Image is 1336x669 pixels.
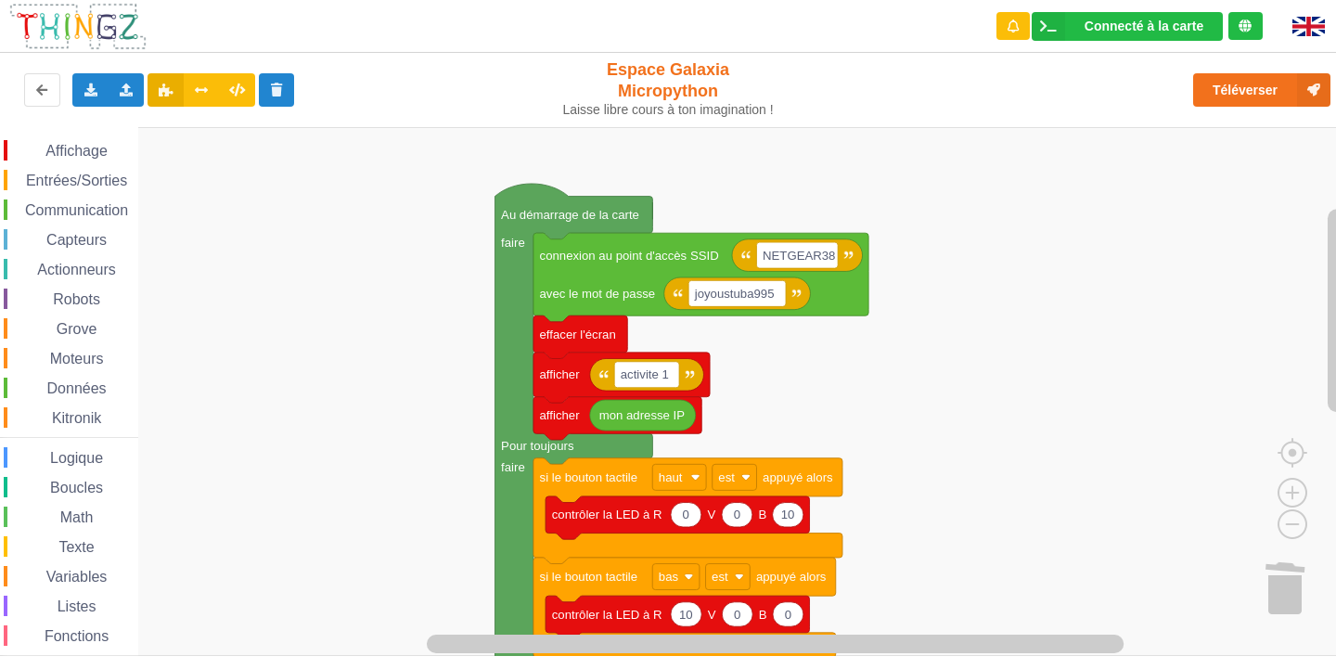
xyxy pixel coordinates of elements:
[659,570,679,584] text: bas
[1292,17,1325,36] img: gb.png
[54,321,100,337] span: Grove
[540,367,581,381] text: afficher
[1193,73,1330,107] button: Téléverser
[763,470,833,484] text: appuyé alors
[1228,12,1263,40] div: Tu es connecté au serveur de création de Thingz
[50,291,103,307] span: Robots
[552,508,662,521] text: contrôler la LED à R
[49,410,104,426] span: Kitronik
[44,569,110,585] span: Variables
[683,508,689,521] text: 0
[694,287,775,301] text: joyoustuba995
[763,249,835,263] text: NETGEAR38
[8,2,148,51] img: thingz_logo.png
[501,236,525,250] text: faire
[47,450,106,466] span: Logique
[759,508,767,521] text: B
[621,367,669,381] text: activite 1
[555,59,782,118] div: Espace Galaxia Micropython
[555,102,782,118] div: Laisse libre cours à ton imagination !
[540,470,638,484] text: si le bouton tactile
[501,460,525,474] text: faire
[34,262,119,277] span: Actionneurs
[58,509,96,525] span: Math
[540,287,656,301] text: avec le mot de passe
[1085,19,1203,32] div: Connecté à la carte
[718,470,735,484] text: est
[708,508,716,521] text: V
[43,143,109,159] span: Affichage
[734,608,740,622] text: 0
[55,598,99,614] span: Listes
[44,232,109,248] span: Capteurs
[47,480,106,495] span: Boucles
[599,408,686,422] text: mon adresse IP
[659,470,683,484] text: haut
[756,570,827,584] text: appuyé alors
[42,628,111,644] span: Fonctions
[734,508,740,521] text: 0
[708,608,716,622] text: V
[1032,12,1223,41] div: Ta base fonctionne bien !
[785,608,791,622] text: 0
[759,608,767,622] text: B
[23,173,130,188] span: Entrées/Sorties
[552,608,662,622] text: contrôler la LED à R
[781,508,795,521] text: 10
[679,608,693,622] text: 10
[501,208,639,222] text: Au démarrage de la carte
[540,408,581,422] text: afficher
[540,249,719,263] text: connexion au point d'accès SSID
[56,539,96,555] span: Texte
[501,439,574,453] text: Pour toujours
[540,328,616,341] text: effacer l'écran
[712,570,728,584] text: est
[45,380,109,396] span: Données
[22,202,131,218] span: Communication
[47,351,107,367] span: Moteurs
[540,570,638,584] text: si le bouton tactile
